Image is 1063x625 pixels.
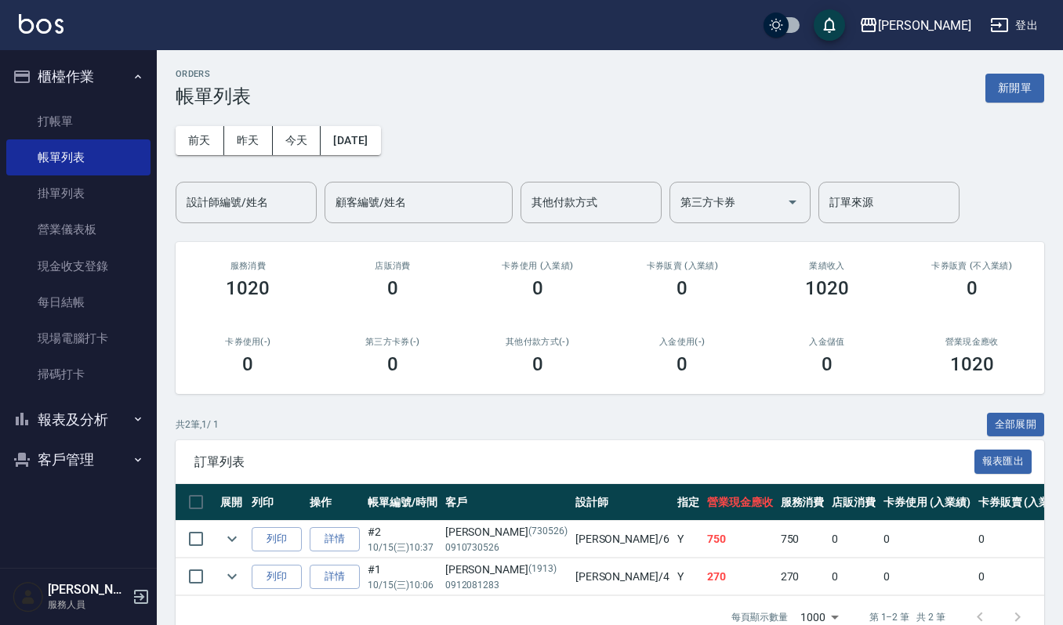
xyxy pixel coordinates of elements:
p: 10/15 (三) 10:37 [368,540,437,555]
td: 0 [828,521,880,558]
th: 設計師 [571,484,673,521]
td: 750 [703,521,777,558]
a: 掃碼打卡 [6,356,151,392]
td: Y [673,558,703,595]
th: 營業現金應收 [703,484,777,521]
a: 營業儀表板 [6,211,151,247]
h5: [PERSON_NAME] [48,582,128,598]
a: 每日結帳 [6,284,151,320]
th: 操作 [306,484,364,521]
h3: 服務消費 [194,261,302,271]
div: [PERSON_NAME] [878,16,971,35]
button: 客戶管理 [6,439,151,480]
h2: 入金儲值 [774,337,881,347]
button: [DATE] [321,126,380,155]
a: 打帳單 [6,103,151,139]
span: 訂單列表 [194,454,974,470]
td: 0 [880,521,974,558]
td: #1 [364,558,441,595]
th: 卡券使用 (入業績) [880,484,974,521]
h2: ORDERS [176,69,251,79]
a: 現場電腦打卡 [6,320,151,356]
h2: 店販消費 [339,261,447,271]
h2: 卡券販賣 (入業績) [629,261,736,271]
td: Y [673,521,703,558]
h3: 0 [387,353,398,375]
p: (730526) [528,524,568,540]
button: save [814,9,845,41]
h2: 卡券販賣 (不入業績) [918,261,1025,271]
button: 報表及分析 [6,399,151,440]
p: (1913) [528,562,557,578]
div: [PERSON_NAME] [445,524,568,540]
td: 0 [880,558,974,595]
td: 0 [828,558,880,595]
h2: 營業現金應收 [918,337,1025,347]
button: expand row [220,565,244,588]
h3: 0 [822,353,833,375]
button: 列印 [252,527,302,551]
h2: 第三方卡券(-) [339,337,447,347]
td: #2 [364,521,441,558]
th: 指定 [673,484,703,521]
button: 櫃檯作業 [6,56,151,97]
button: expand row [220,527,244,551]
td: 270 [777,558,829,595]
p: 第 1–2 筆 共 2 筆 [869,610,945,624]
a: 帳單列表 [6,139,151,175]
button: 登出 [984,11,1044,40]
p: 每頁顯示數量 [731,610,788,624]
h3: 0 [532,277,543,299]
th: 展開 [216,484,248,521]
th: 服務消費 [777,484,829,521]
h3: 1020 [950,353,994,375]
th: 帳單編號/時間 [364,484,441,521]
h2: 卡券使用 (入業績) [484,261,591,271]
td: [PERSON_NAME] /6 [571,521,673,558]
button: 全部展開 [987,413,1045,437]
a: 詳情 [310,565,360,589]
h3: 帳單列表 [176,85,251,107]
h3: 1020 [226,277,270,299]
td: [PERSON_NAME] /4 [571,558,673,595]
h3: 0 [677,277,688,299]
h3: 1020 [805,277,849,299]
h2: 其他付款方式(-) [484,337,591,347]
h3: 0 [532,353,543,375]
p: 共 2 筆, 1 / 1 [176,417,219,432]
th: 列印 [248,484,306,521]
button: 新開單 [985,74,1044,103]
button: 前天 [176,126,224,155]
h3: 0 [967,277,978,299]
p: 0910730526 [445,540,568,555]
a: 報表匯出 [974,453,1032,468]
h3: 0 [677,353,688,375]
h2: 入金使用(-) [629,337,736,347]
button: 今天 [273,126,321,155]
p: 10/15 (三) 10:06 [368,578,437,592]
h3: 0 [387,277,398,299]
a: 現金收支登錄 [6,248,151,284]
button: 列印 [252,565,302,589]
div: [PERSON_NAME] [445,562,568,578]
a: 掛單列表 [6,175,151,211]
h2: 卡券使用(-) [194,337,302,347]
a: 詳情 [310,527,360,551]
h3: 0 [242,353,253,375]
img: Person [13,581,44,612]
button: [PERSON_NAME] [853,9,978,42]
th: 客戶 [441,484,571,521]
td: 270 [703,558,777,595]
td: 750 [777,521,829,558]
button: 昨天 [224,126,273,155]
button: Open [780,190,805,215]
button: 報表匯出 [974,450,1032,474]
p: 0912081283 [445,578,568,592]
th: 店販消費 [828,484,880,521]
a: 新開單 [985,80,1044,95]
img: Logo [19,14,63,34]
h2: 業績收入 [774,261,881,271]
p: 服務人員 [48,598,128,612]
